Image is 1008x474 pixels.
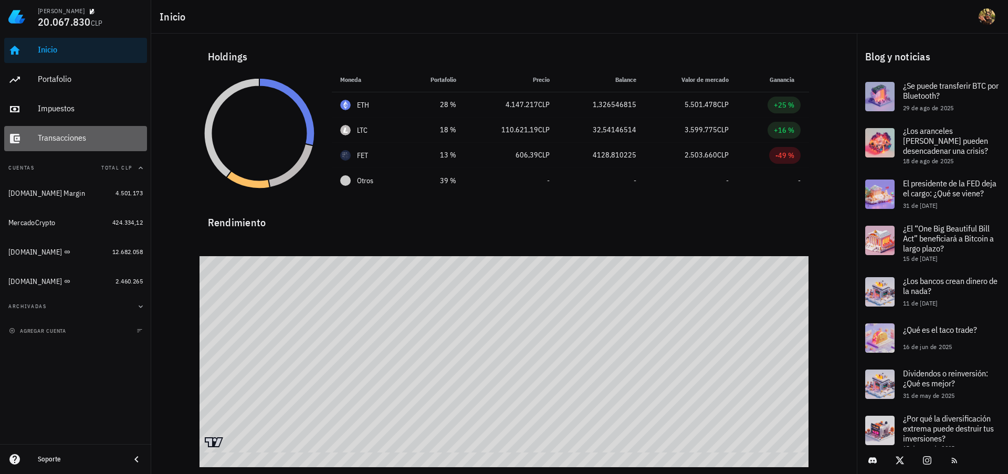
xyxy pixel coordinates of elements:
span: ¿Los bancos crean dinero de la nada? [903,276,997,296]
a: [DOMAIN_NAME] Margin 4.501.173 [4,181,147,206]
div: 18 % [412,124,456,135]
span: 11 de [DATE] [903,299,938,307]
span: 31 de [DATE] [903,202,938,209]
div: Inicio [38,45,143,55]
a: ¿Se puede transferir BTC por Bluetooth? 29 de ago de 2025 [857,73,1008,120]
span: 16 de jun de 2025 [903,343,952,351]
div: [DOMAIN_NAME] Margin [8,189,85,198]
a: Charting by TradingView [205,437,223,447]
span: 20.067.830 [38,15,91,29]
th: Balance [558,67,645,92]
div: avatar [979,8,995,25]
a: Portafolio [4,67,147,92]
th: Moneda [332,67,404,92]
span: ¿Por qué la diversificación extrema puede destruir tus inversiones? [903,413,994,444]
div: 1,326546815 [566,99,636,110]
a: ¿Qué es el taco trade? 16 de jun de 2025 [857,315,1008,361]
span: ¿Qué es el taco trade? [903,324,977,335]
span: El presidente de la FED deja el cargo: ¿Qué se viene? [903,178,996,198]
span: 15 de [DATE] [903,255,938,262]
div: [PERSON_NAME] [38,7,85,15]
div: -49 % [775,150,794,161]
span: Total CLP [101,164,132,171]
div: Impuestos [38,103,143,113]
div: LTC [357,125,368,135]
button: CuentasTotal CLP [4,155,147,181]
div: Transacciones [38,133,143,143]
span: - [798,176,801,185]
span: 606,39 [516,150,538,160]
a: ¿Los aranceles [PERSON_NAME] pueden desencadenar una crisis? 18 de ago de 2025 [857,120,1008,171]
button: agregar cuenta [6,325,71,336]
div: MercadoCrypto [8,218,55,227]
a: [DOMAIN_NAME] 12.682.058 [4,239,147,265]
a: ¿El “One Big Beautiful Bill Act” beneficiará a Bitcoin a largo plazo? 15 de [DATE] [857,217,1008,269]
a: Transacciones [4,126,147,151]
div: +25 % [774,100,794,110]
div: ETH-icon [340,100,351,110]
div: 28 % [412,99,456,110]
div: [DOMAIN_NAME] [8,277,62,286]
th: Portafolio [403,67,465,92]
th: Valor de mercado [645,67,737,92]
a: ¿Por qué la diversificación extrema puede destruir tus inversiones? 15 de may de 2025 [857,407,1008,459]
span: CLP [717,125,729,134]
span: CLP [538,100,550,109]
h1: Inicio [160,8,190,25]
a: [DOMAIN_NAME] 2.460.265 [4,269,147,294]
div: LTC-icon [340,125,351,135]
div: Rendimiento [199,206,809,231]
span: - [547,176,550,185]
span: ¿El “One Big Beautiful Bill Act” beneficiará a Bitcoin a largo plazo? [903,223,994,254]
th: Precio [465,67,558,92]
span: 3.599.775 [685,125,717,134]
span: 5.501.478 [685,100,717,109]
div: Holdings [199,40,809,73]
div: 4128,810225 [566,150,636,161]
span: CLP [91,18,103,28]
div: FET [357,150,369,161]
span: CLP [538,150,550,160]
div: 32,54146514 [566,124,636,135]
span: ¿Se puede transferir BTC por Bluetooth? [903,80,999,101]
button: Archivadas [4,294,147,319]
a: El presidente de la FED deja el cargo: ¿Qué se viene? 31 de [DATE] [857,171,1008,217]
span: 424.334,12 [112,218,143,226]
span: 110.621,19 [501,125,538,134]
span: ¿Los aranceles [PERSON_NAME] pueden desencadenar una crisis? [903,125,988,156]
span: 4.501.173 [115,189,143,197]
span: CLP [717,100,729,109]
span: 18 de ago de 2025 [903,157,954,165]
span: - [726,176,729,185]
span: 29 de ago de 2025 [903,104,954,112]
span: 2.460.265 [115,277,143,285]
a: Impuestos [4,97,147,122]
div: Portafolio [38,74,143,84]
span: Otros [357,175,373,186]
a: Dividendos o reinversión: ¿Qué es mejor? 31 de may de 2025 [857,361,1008,407]
span: 31 de may de 2025 [903,392,955,399]
div: +16 % [774,125,794,135]
div: Soporte [38,455,122,464]
span: CLP [717,150,729,160]
div: 39 % [412,175,456,186]
span: CLP [538,125,550,134]
div: 13 % [412,150,456,161]
span: 12.682.058 [112,248,143,256]
img: LedgiFi [8,8,25,25]
a: MercadoCrypto 424.334,12 [4,210,147,235]
span: 4.147.217 [506,100,538,109]
div: Blog y noticias [857,40,1008,73]
a: ¿Los bancos crean dinero de la nada? 11 de [DATE] [857,269,1008,315]
span: Ganancia [770,76,801,83]
div: FET-icon [340,150,351,161]
span: Dividendos o reinversión: ¿Qué es mejor? [903,368,988,388]
div: ETH [357,100,370,110]
a: Inicio [4,38,147,63]
span: agregar cuenta [11,328,66,334]
span: 2.503.660 [685,150,717,160]
span: - [634,176,636,185]
div: [DOMAIN_NAME] [8,248,62,257]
